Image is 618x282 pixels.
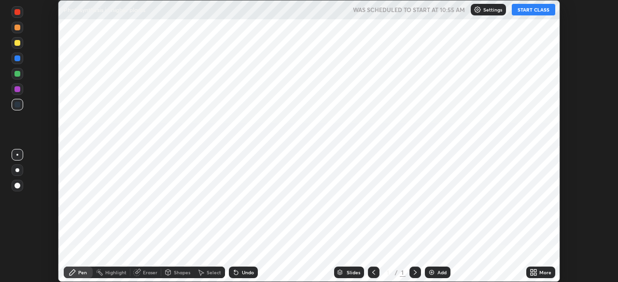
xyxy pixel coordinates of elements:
div: / [395,269,398,275]
div: Pen [78,270,87,275]
div: Highlight [105,270,126,275]
div: Undo [242,270,254,275]
div: Select [207,270,221,275]
img: class-settings-icons [474,6,481,13]
div: 1 [400,268,406,277]
div: Slides [347,270,360,275]
div: Add [437,270,447,275]
p: Photosynthesis in higher plants [64,6,145,13]
h5: WAS SCHEDULED TO START AT 10:55 AM [353,5,465,14]
button: START CLASS [512,4,555,15]
div: Shapes [174,270,190,275]
div: More [539,270,551,275]
div: Eraser [143,270,157,275]
div: 1 [383,269,393,275]
p: Settings [483,7,502,12]
img: add-slide-button [428,269,435,276]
